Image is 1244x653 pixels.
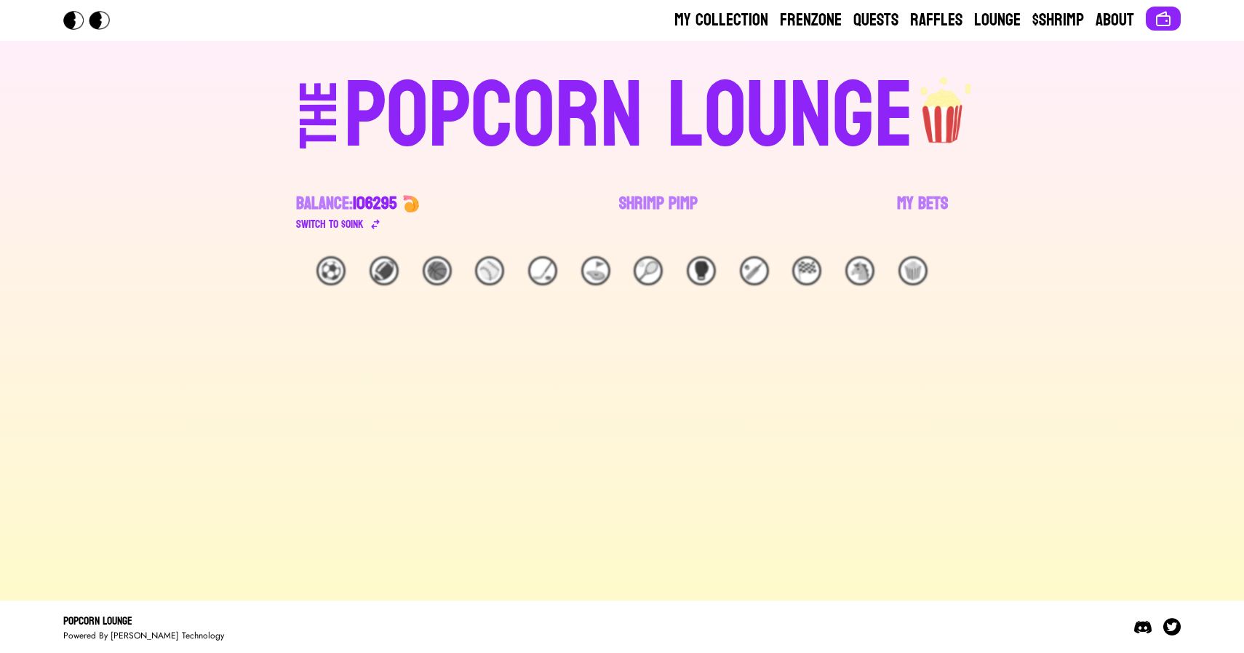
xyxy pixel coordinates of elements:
[316,256,346,285] div: ⚽️
[853,9,898,32] a: Quests
[63,612,224,630] div: Popcorn Lounge
[792,256,821,285] div: 🏁
[1155,10,1172,28] img: Connect wallet
[914,64,973,146] img: popcorn
[780,9,842,32] a: Frenzone
[423,256,452,285] div: 🏀
[63,630,224,641] div: Powered By [PERSON_NAME] Technology
[344,70,914,163] div: POPCORN LOUNGE
[619,192,698,233] a: Shrimp Pimp
[370,256,399,285] div: 🏈
[898,256,928,285] div: 🍿
[974,9,1021,32] a: Lounge
[897,192,948,233] a: My Bets
[296,215,364,233] div: Switch to $ OINK
[910,9,962,32] a: Raffles
[475,256,504,285] div: ⚾️
[845,256,874,285] div: 🐴
[174,64,1070,163] a: THEPOPCORN LOUNGEpopcorn
[674,9,768,32] a: My Collection
[740,256,769,285] div: 🏏
[581,256,610,285] div: ⛳️
[687,256,716,285] div: 🥊
[353,188,396,219] span: 106295
[63,11,121,30] img: Popcorn
[528,256,557,285] div: 🏒
[293,81,346,178] div: THE
[1134,618,1152,636] img: Discord
[402,195,420,213] img: 🍤
[1096,9,1134,32] a: About
[1032,9,1084,32] a: $Shrimp
[296,192,396,215] div: Balance:
[1163,618,1181,636] img: Twitter
[634,256,663,285] div: 🎾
